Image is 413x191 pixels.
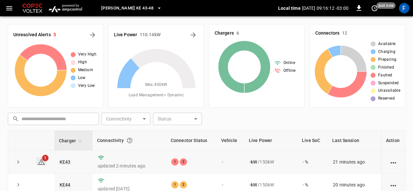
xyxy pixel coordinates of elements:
div: 2 [180,158,187,166]
td: - [217,151,244,173]
div: profile-icon [399,3,409,13]
h6: Live Power [114,31,137,39]
a: KE44 [60,182,71,187]
h6: 6 [236,30,239,37]
td: 21 minutes ago [328,151,381,173]
a: 1 [36,157,47,165]
span: Load Management = Dynamic [129,92,184,99]
span: Medium [78,67,93,73]
th: Live SoC [297,131,328,151]
a: KE43 [60,159,71,165]
th: Live Power [244,131,297,151]
p: Local time [278,5,301,11]
div: / 150 kW [249,182,292,188]
div: action cell options [389,159,397,165]
th: Connector Status [166,131,217,151]
h6: Chargers [215,30,234,37]
span: Finished [378,64,394,71]
span: Very High [78,51,97,58]
span: Very Low [78,83,95,89]
span: [PERSON_NAME] KE 43-48 [101,5,153,12]
th: Action [381,131,405,151]
span: High [78,59,87,66]
span: Max. 400 kW [145,82,167,88]
div: Connectivity [97,135,162,146]
div: 1 [171,158,178,166]
div: 1 [171,181,178,188]
button: expand row [13,180,23,190]
span: Suspended [378,80,399,87]
span: Unavailable [378,88,400,94]
th: Vehicle [217,131,244,151]
span: Faulted [378,72,392,79]
h6: Unresolved Alerts [13,31,51,39]
button: All Alerts [87,30,98,40]
h6: 5 [53,31,56,39]
p: updated 2 minutes ago [98,163,161,169]
th: Last Session [328,131,381,151]
div: 2 [180,181,187,188]
div: / 150 kW [249,159,292,165]
span: Offline [283,68,296,74]
h6: 12 [342,30,347,37]
div: action cell options [389,182,397,188]
span: Preparing [378,56,397,63]
span: 1 [42,155,49,161]
span: Available [378,41,396,47]
td: - % [297,151,328,173]
span: Low [78,75,86,81]
button: expand row [13,157,23,167]
button: Energy Overview [188,30,198,40]
p: - kW [249,182,257,188]
span: Online [283,60,295,66]
p: [DATE] 09:16:12 -03:00 [302,5,349,11]
h6: 110.14 kW [140,31,161,39]
p: - kW [249,159,257,165]
span: Reserved [378,95,395,102]
span: Charging [378,49,395,55]
h6: Connectors [315,30,339,37]
span: Charger [59,137,84,145]
img: Customer Logo [21,2,44,14]
button: Connection between the charger and our software. [124,135,135,146]
button: set refresh interval [369,3,380,13]
button: [PERSON_NAME] KE 43-48 [99,2,164,15]
img: ampcontrol.io logo [46,2,84,14]
span: just now [377,2,396,9]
